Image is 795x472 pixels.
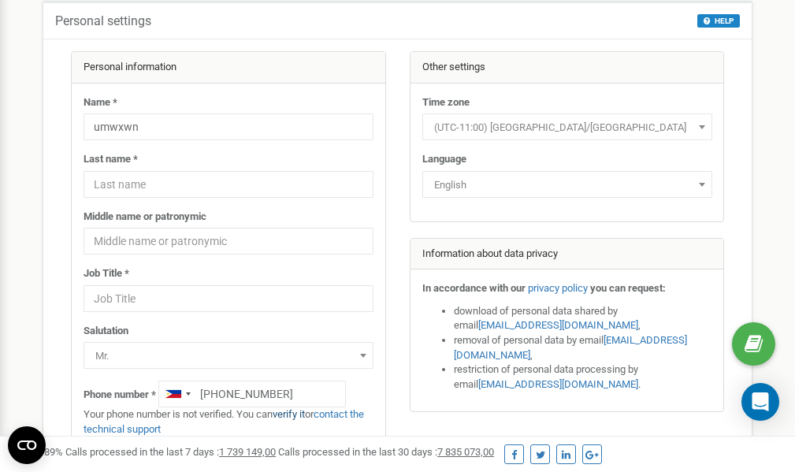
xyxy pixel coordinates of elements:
[219,446,276,458] u: 1 739 149,00
[84,228,373,255] input: Middle name or patronymic
[697,14,740,28] button: HELP
[422,171,712,198] span: English
[84,342,373,369] span: Mr.
[89,345,368,367] span: Mr.
[741,383,779,421] div: Open Intercom Messenger
[84,95,117,110] label: Name *
[411,52,724,84] div: Other settings
[422,282,526,294] strong: In accordance with our
[454,304,712,333] li: download of personal data shared by email ,
[84,388,156,403] label: Phone number *
[411,239,724,270] div: Information about data privacy
[454,362,712,392] li: restriction of personal data processing by email .
[84,407,373,437] p: Your phone number is not verified. You can or
[84,408,364,435] a: contact the technical support
[478,378,638,390] a: [EMAIL_ADDRESS][DOMAIN_NAME]
[273,408,305,420] a: verify it
[428,117,707,139] span: (UTC-11:00) Pacific/Midway
[84,171,373,198] input: Last name
[528,282,588,294] a: privacy policy
[55,14,151,28] h5: Personal settings
[8,426,46,464] button: Open CMP widget
[422,95,470,110] label: Time zone
[159,381,195,407] div: Telephone country code
[428,174,707,196] span: English
[84,324,128,339] label: Salutation
[478,319,638,331] a: [EMAIL_ADDRESS][DOMAIN_NAME]
[84,210,206,225] label: Middle name or patronymic
[590,282,666,294] strong: you can request:
[84,266,129,281] label: Job Title *
[437,446,494,458] u: 7 835 073,00
[422,113,712,140] span: (UTC-11:00) Pacific/Midway
[84,152,138,167] label: Last name *
[84,285,373,312] input: Job Title
[84,113,373,140] input: Name
[158,381,346,407] input: +1-800-555-55-55
[422,152,466,167] label: Language
[454,333,712,362] li: removal of personal data by email ,
[278,446,494,458] span: Calls processed in the last 30 days :
[65,446,276,458] span: Calls processed in the last 7 days :
[72,52,385,84] div: Personal information
[454,334,687,361] a: [EMAIL_ADDRESS][DOMAIN_NAME]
